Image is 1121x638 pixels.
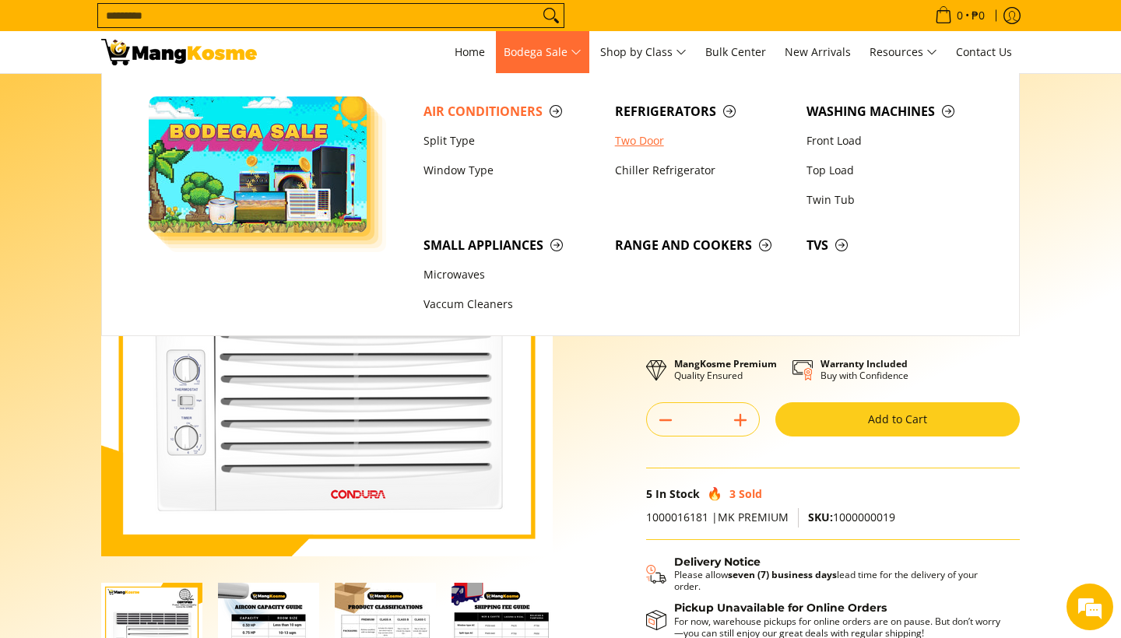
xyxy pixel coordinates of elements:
span: Shop by Class [600,43,687,62]
a: Vaccum Cleaners [416,290,607,320]
div: Minimize live chat window [255,8,293,45]
strong: Delivery Notice [674,555,761,569]
span: Resources [870,43,937,62]
span: 0 [954,10,965,21]
img: Condura Window-Type Aircon: 6S Series 1.00 HP - Class B l Mang Kosme [101,39,257,65]
span: SKU: [808,510,833,524]
a: Bodega Sale [496,31,589,73]
span: • [930,7,989,24]
span: Sold [739,486,762,501]
strong: seven (7) business days [728,568,837,581]
span: Bulk Center [705,44,766,59]
button: Search [539,4,564,27]
a: Contact Us [948,31,1020,73]
a: Twin Tub [799,185,990,215]
img: Bodega Sale [149,96,367,233]
a: New Arrivals [777,31,859,73]
a: Chiller Refrigerator [607,156,799,185]
span: TVs [806,236,982,255]
a: Two Door [607,126,799,156]
a: Bulk Center [698,31,774,73]
span: Home [455,44,485,59]
a: Home [447,31,493,73]
a: Resources [862,31,945,73]
button: Add to Cart [775,402,1020,436]
span: 3 [729,486,736,501]
button: Subtract [647,408,684,433]
span: Washing Machines [806,102,982,121]
span: Small Appliances [423,236,599,255]
a: Microwaves [416,261,607,290]
a: Small Appliances [416,230,607,260]
a: Air Conditioners [416,96,607,126]
strong: Warranty Included [821,357,908,370]
a: Range and Cookers [607,230,799,260]
span: ₱0 [969,10,987,21]
button: Shipping & Delivery [646,556,1004,593]
span: In Stock [655,486,700,501]
a: TVs [799,230,990,260]
nav: Main Menu [272,31,1020,73]
span: Contact Us [956,44,1012,59]
span: New Arrivals [785,44,851,59]
a: Shop by Class [592,31,694,73]
div: Chat with us now [81,87,262,107]
span: Refrigerators [615,102,791,121]
a: Window Type [416,156,607,185]
span: 1000000019 [808,510,895,524]
p: Buy with Confidence [821,358,908,381]
textarea: Type your message and hit 'Enter' [8,425,297,479]
button: Add [722,408,759,433]
strong: MangKosme Premium [674,357,777,370]
span: Range and Cookers [615,236,791,255]
a: Front Load [799,126,990,156]
a: Washing Machines [799,96,990,126]
span: Bodega Sale [504,43,582,62]
a: Split Type [416,126,607,156]
p: Please allow lead time for the delivery of your order. [674,569,1004,592]
span: 1000016181 |MK PREMIUM [646,510,789,524]
p: Quality Ensured [674,358,777,381]
a: Top Load [799,156,990,185]
span: We're online! [90,196,215,353]
a: Refrigerators [607,96,799,126]
span: Air Conditioners [423,102,599,121]
strong: Pickup Unavailable for Online Orders [674,601,887,615]
span: 5 [646,486,652,501]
